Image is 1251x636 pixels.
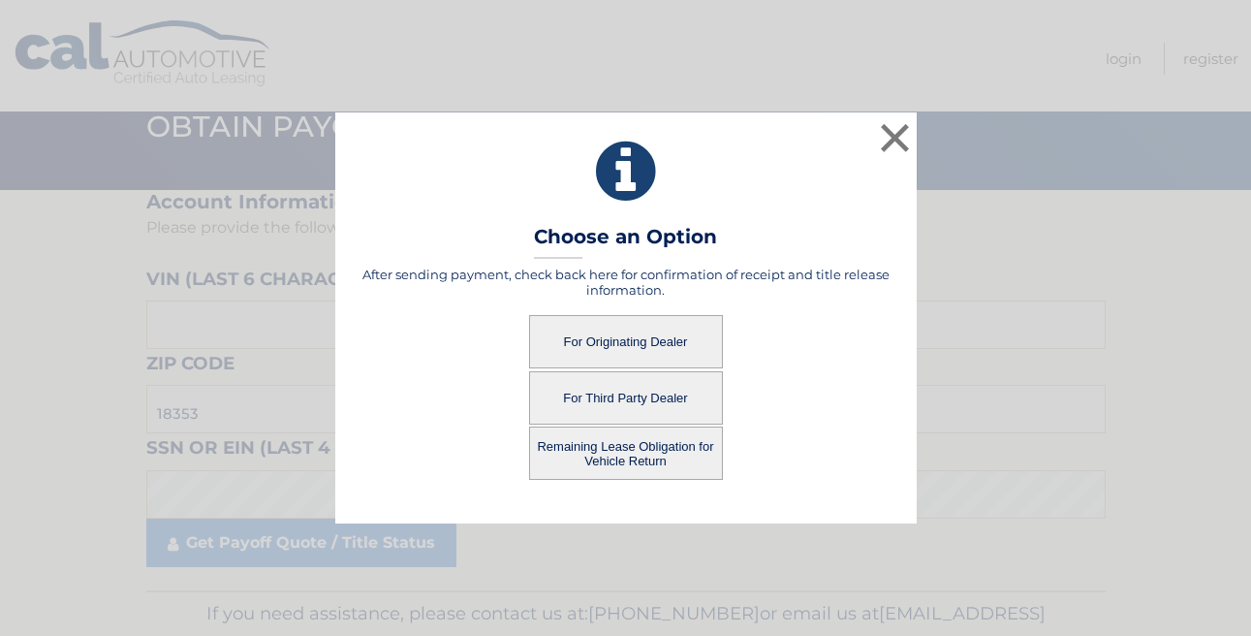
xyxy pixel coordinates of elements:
h5: After sending payment, check back here for confirmation of receipt and title release information. [360,267,892,298]
button: × [876,118,915,157]
button: For Originating Dealer [529,315,723,368]
h3: Choose an Option [534,225,717,259]
button: Remaining Lease Obligation for Vehicle Return [529,427,723,480]
button: For Third Party Dealer [529,371,723,425]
